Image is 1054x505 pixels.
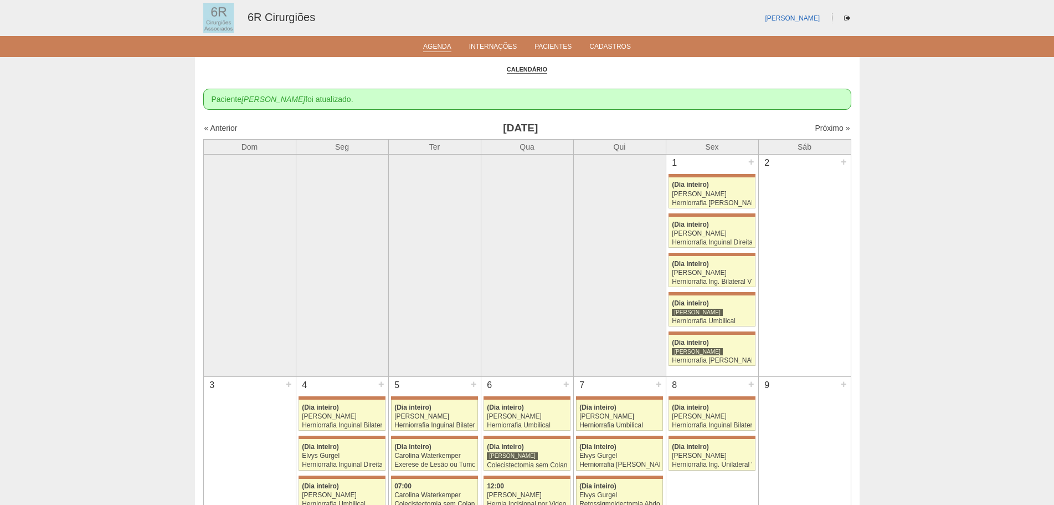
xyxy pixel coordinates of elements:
[394,492,475,499] div: Carolina Waterkemper
[302,452,382,460] div: Elvys Gurgel
[203,89,851,110] div: Paciente foi atualizado.
[669,253,755,256] div: Key: Maria Braido
[579,404,616,411] span: (Dia inteiro)
[302,461,382,468] div: Herniorrafia Inguinal Direita
[484,439,570,470] a: (Dia inteiro) [PERSON_NAME] Colecistectomia sem Colangiografia VL
[391,400,477,431] a: (Dia inteiro) [PERSON_NAME] Herniorrafia Inguinal Bilateral
[669,174,755,177] div: Key: Maria Braido
[394,422,475,429] div: Herniorrafia Inguinal Bilateral
[672,413,752,420] div: [PERSON_NAME]
[747,377,756,391] div: +
[669,292,755,295] div: Key: Maria Braido
[573,139,666,154] th: Qui
[481,139,573,154] th: Qua
[423,43,451,52] a: Agenda
[377,377,386,391] div: +
[672,308,723,317] div: [PERSON_NAME]
[747,155,756,169] div: +
[302,492,382,499] div: [PERSON_NAME]
[284,377,294,391] div: +
[579,461,660,468] div: Herniorrafia [PERSON_NAME]
[672,191,752,198] div: [PERSON_NAME]
[669,295,755,327] a: (Dia inteiro) [PERSON_NAME] Herniorrafia Umbilical
[534,43,572,54] a: Pacientes
[672,278,752,285] div: Herniorrafia Ing. Bilateral VL
[469,377,479,391] div: +
[484,436,570,439] div: Key: Maria Braido
[576,439,662,470] a: (Dia inteiro) Elvys Gurgel Herniorrafia [PERSON_NAME]
[394,452,475,460] div: Carolina Waterkemper
[574,377,591,394] div: 7
[672,269,752,277] div: [PERSON_NAME]
[203,139,296,154] th: Dom
[576,400,662,431] a: (Dia inteiro) [PERSON_NAME] Herniorrafia Umbilical
[672,452,752,460] div: [PERSON_NAME]
[839,155,849,169] div: +
[672,461,752,468] div: Herniorrafia Ing. Unilateral VL
[579,422,660,429] div: Herniorrafia Umbilical
[672,200,752,207] div: Herniorrafia [PERSON_NAME]
[579,482,616,490] span: (Dia inteiro)
[248,11,315,23] a: 6R Cirurgiões
[299,439,385,470] a: (Dia inteiro) Elvys Gurgel Herniorrafia Inguinal Direita
[666,377,683,394] div: 8
[487,452,538,460] div: [PERSON_NAME]
[299,400,385,431] a: (Dia inteiro) [PERSON_NAME] Herniorrafia Inguinal Bilateral
[487,413,567,420] div: [PERSON_NAME]
[296,377,313,394] div: 4
[484,476,570,479] div: Key: Maria Braido
[579,443,616,451] span: (Dia inteiro)
[302,413,382,420] div: [PERSON_NAME]
[579,413,660,420] div: [PERSON_NAME]
[576,476,662,479] div: Key: Maria Braido
[669,436,755,439] div: Key: Maria Braido
[669,439,755,470] a: (Dia inteiro) [PERSON_NAME] Herniorrafia Ing. Unilateral VL
[672,221,709,228] span: (Dia inteiro)
[672,404,709,411] span: (Dia inteiro)
[391,439,477,470] a: (Dia inteiro) Carolina Waterkemper Exerese de Lesão ou Tumor de Pele
[391,396,477,400] div: Key: Maria Braido
[669,396,755,400] div: Key: Maria Braido
[302,443,339,451] span: (Dia inteiro)
[481,377,498,394] div: 6
[672,339,709,346] span: (Dia inteiro)
[672,318,752,325] div: Herniorrafia Umbilical
[672,443,709,451] span: (Dia inteiro)
[672,260,709,268] span: (Dia inteiro)
[391,476,477,479] div: Key: Maria Braido
[394,461,475,468] div: Exerese de Lesão ou Tumor de Pele
[388,139,481,154] th: Ter
[299,476,385,479] div: Key: Maria Braido
[672,348,723,356] div: [PERSON_NAME]
[394,404,431,411] span: (Dia inteiro)
[672,181,709,188] span: (Dia inteiro)
[507,65,547,74] a: Calendário
[579,452,660,460] div: Elvys Gurgel
[758,139,851,154] th: Sáb
[669,217,755,248] a: (Dia inteiro) [PERSON_NAME] Herniorrafia Inguinal Direita
[241,95,305,104] em: [PERSON_NAME]
[204,377,221,394] div: 3
[487,462,567,469] div: Colecistectomia sem Colangiografia VL
[844,15,850,22] i: Sair
[669,213,755,217] div: Key: Maria Braido
[299,396,385,400] div: Key: Maria Braido
[487,422,567,429] div: Herniorrafia Umbilical
[765,14,820,22] a: [PERSON_NAME]
[394,413,475,420] div: [PERSON_NAME]
[839,377,849,391] div: +
[589,43,631,54] a: Cadastros
[487,443,524,451] span: (Dia inteiro)
[672,299,709,307] span: (Dia inteiro)
[669,331,755,335] div: Key: Maria Braido
[672,357,752,364] div: Herniorrafia [PERSON_NAME]
[302,422,382,429] div: Herniorrafia Inguinal Bilateral
[394,482,412,490] span: 07:00
[654,377,664,391] div: +
[576,396,662,400] div: Key: Maria Braido
[672,230,752,237] div: [PERSON_NAME]
[484,396,570,400] div: Key: Maria Braido
[359,120,682,136] h3: [DATE]
[469,43,517,54] a: Internações
[302,404,339,411] span: (Dia inteiro)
